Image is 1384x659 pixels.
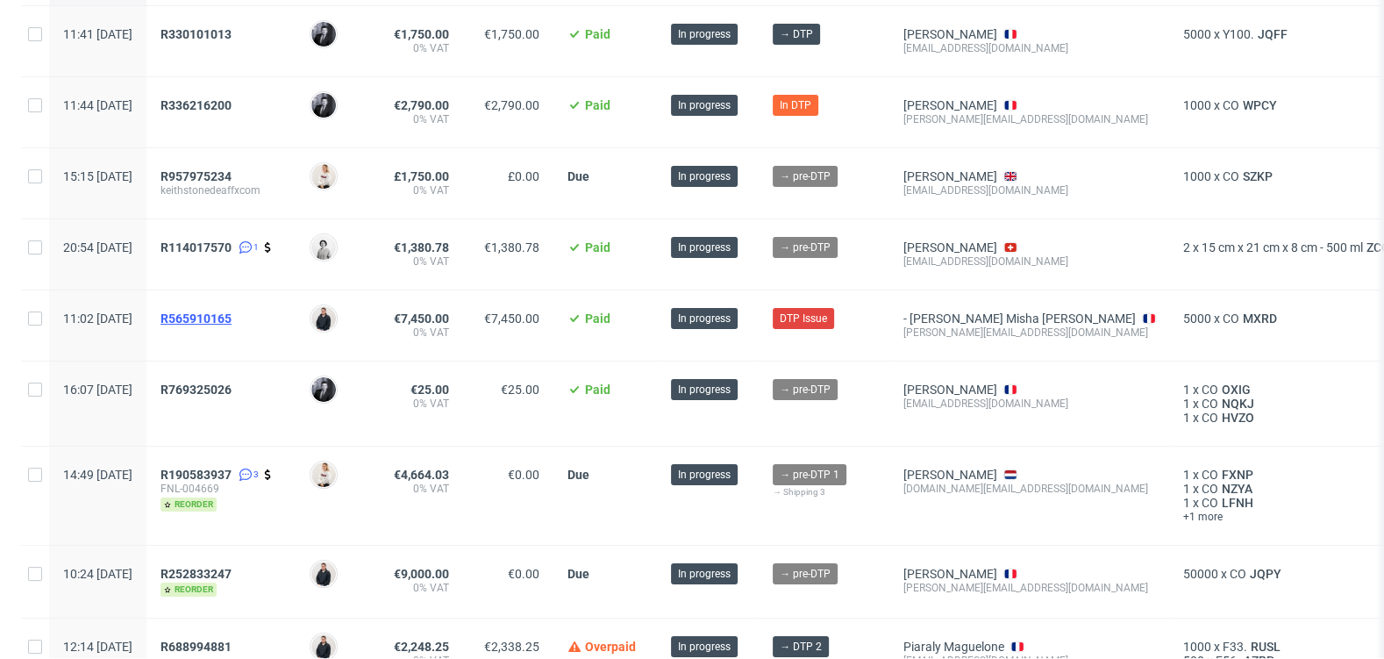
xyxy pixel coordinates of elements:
[161,383,232,397] span: R769325026
[311,562,336,586] img: Adrian Margula
[1230,567,1246,581] span: CO
[161,27,232,41] span: R330101013
[1202,383,1218,397] span: CO
[1183,482,1190,496] span: 1
[161,640,235,654] a: R688994881
[903,312,1136,326] a: - [PERSON_NAME] Misha [PERSON_NAME]
[1183,383,1190,397] span: 1
[1218,411,1258,425] span: HVZO
[63,27,132,41] span: 11:41 [DATE]
[380,41,449,55] span: 0% VAT
[780,639,822,655] span: → DTP 2
[410,383,449,397] span: €25.00
[161,27,235,41] a: R330101013
[161,98,232,112] span: R336216200
[780,382,831,398] span: → pre-DTP
[394,98,449,112] span: €2,790.00
[678,467,731,483] span: In progress
[585,98,610,112] span: Paid
[1183,27,1211,41] span: 5000
[678,97,731,113] span: In progress
[1218,397,1258,411] a: NQKJ
[780,26,813,42] span: → DTP
[161,498,217,512] span: reorder
[311,22,336,47] img: Philippe Dubuy
[903,567,997,581] a: [PERSON_NAME]
[484,240,539,254] span: €1,380.78
[1183,98,1211,112] span: 1000
[1223,98,1239,112] span: CO
[161,468,235,482] a: R190583937
[235,468,259,482] a: 3
[780,240,831,255] span: → pre-DTP
[567,468,589,482] span: Due
[311,306,336,331] img: Adrian Margula
[380,581,449,595] span: 0% VAT
[1223,169,1239,183] span: CO
[380,254,449,269] span: 0% VAT
[1183,640,1211,654] span: 1000
[484,312,539,326] span: €7,450.00
[1202,411,1218,425] span: CO
[311,235,336,260] img: Dudek Mariola
[903,41,1155,55] div: [EMAIL_ADDRESS][DOMAIN_NAME]
[903,183,1155,197] div: [EMAIL_ADDRESS][DOMAIN_NAME]
[63,640,132,654] span: 12:14 [DATE]
[773,485,875,499] div: → Shipping 3
[1183,468,1190,482] span: 1
[394,240,449,254] span: €1,380.78
[1246,567,1285,581] a: JQPY
[1183,169,1211,183] span: 1000
[235,240,259,254] a: 1
[585,312,610,326] span: Paid
[780,467,839,483] span: → pre-DTP 1
[903,240,997,254] a: [PERSON_NAME]
[380,397,449,411] span: 0% VAT
[161,169,235,183] a: R957975234
[903,468,997,482] a: [PERSON_NAME]
[903,27,997,41] a: [PERSON_NAME]
[380,112,449,126] span: 0% VAT
[484,27,539,41] span: €1,750.00
[380,183,449,197] span: 0% VAT
[501,383,539,397] span: €25.00
[1223,27,1254,41] span: Y100.
[161,169,232,183] span: R957975234
[1218,383,1254,397] a: OXIG
[484,640,539,654] span: €2,338.25
[311,634,336,659] img: Adrian Margula
[903,640,1004,654] a: Piaraly Maguelone
[903,254,1155,269] div: [EMAIL_ADDRESS][DOMAIN_NAME]
[1202,397,1218,411] span: CO
[1202,496,1218,510] span: CO
[1218,468,1257,482] a: FXNP
[394,468,449,482] span: €4,664.03
[780,168,831,184] span: → pre-DTP
[903,112,1155,126] div: [PERSON_NAME][EMAIL_ADDRESS][DOMAIN_NAME]
[484,98,539,112] span: €2,790.00
[678,311,731,326] span: In progress
[161,583,217,597] span: reorder
[780,311,827,326] span: DTP Issue
[585,383,610,397] span: Paid
[1183,397,1190,411] span: 1
[1239,169,1276,183] span: SZKP
[567,169,589,183] span: Due
[508,169,539,183] span: £0.00
[678,26,731,42] span: In progress
[161,567,235,581] a: R252833247
[1247,640,1284,654] span: RUSL
[161,567,232,581] span: R252833247
[678,382,731,398] span: In progress
[1202,468,1218,482] span: CO
[1218,482,1256,496] span: NZYA
[585,240,610,254] span: Paid
[585,27,610,41] span: Paid
[1183,567,1218,581] span: 50000
[394,567,449,581] span: €9,000.00
[903,482,1155,496] div: [DOMAIN_NAME][EMAIL_ADDRESS][DOMAIN_NAME]
[678,240,731,255] span: In progress
[161,482,282,496] span: FNL-004669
